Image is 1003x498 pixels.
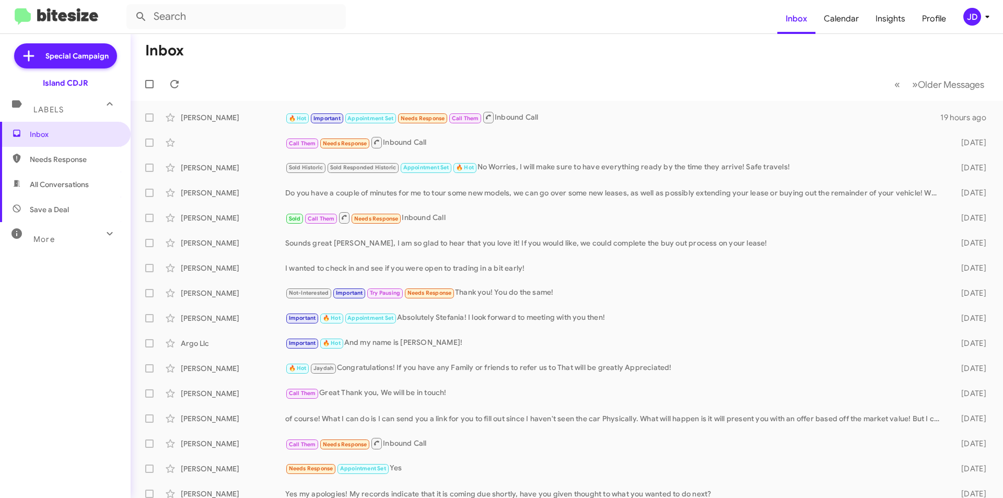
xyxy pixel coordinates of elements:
span: Needs Response [323,140,367,147]
span: Sold [289,215,301,222]
div: [PERSON_NAME] [181,438,285,449]
span: Needs Response [401,115,445,122]
span: 🔥 Hot [323,340,341,346]
div: [DATE] [944,188,995,198]
h1: Inbox [145,42,184,59]
span: Call Them [289,140,316,147]
span: Not-Interested [289,289,329,296]
div: Inbound Call [285,437,944,450]
div: Argo Llc [181,338,285,349]
span: Needs Response [354,215,399,222]
div: [DATE] [944,363,995,374]
span: Important [313,115,341,122]
div: [PERSON_NAME] [181,413,285,424]
a: Profile [914,4,954,34]
div: [DATE] [944,464,995,474]
span: 🔥 Hot [289,115,307,122]
span: « [894,78,900,91]
span: Needs Response [289,465,333,472]
div: I wanted to check in and see if you were open to trading in a bit early! [285,263,944,273]
a: Special Campaign [14,43,117,68]
div: Inbound Call [285,136,944,149]
div: [PERSON_NAME] [181,313,285,323]
div: No Worries, I will make sure to have everything ready by the time they arrive! Safe travels! [285,161,944,173]
span: 🔥 Hot [456,164,474,171]
div: Yes [285,462,944,474]
span: Important [336,289,363,296]
div: And my name is [PERSON_NAME]! [285,337,944,349]
div: [DATE] [944,313,995,323]
span: Save a Deal [30,204,69,215]
span: Jaydah [313,365,333,372]
span: Needs Response [407,289,452,296]
span: Needs Response [30,154,119,165]
input: Search [126,4,346,29]
span: Sold Historic [289,164,323,171]
span: Labels [33,105,64,114]
span: Call Them [452,115,479,122]
div: [PERSON_NAME] [181,288,285,298]
div: [DATE] [944,388,995,399]
div: Do you have a couple of minutes for me to tour some new models, we can go over some new leases, a... [285,188,944,198]
div: [DATE] [944,137,995,148]
div: [PERSON_NAME] [181,213,285,223]
div: [DATE] [944,413,995,424]
div: Sounds great [PERSON_NAME], I am so glad to hear that you love it! If you would like, we could co... [285,238,944,248]
div: [DATE] [944,163,995,173]
div: Inbound Call [285,111,940,124]
nav: Page navigation example [889,74,990,95]
div: Island CDJR [43,78,88,88]
div: [DATE] [944,263,995,273]
button: Previous [888,74,906,95]
span: Appointment Set [347,115,393,122]
span: » [912,78,918,91]
div: [DATE] [944,438,995,449]
span: Call Them [289,390,316,397]
div: [PERSON_NAME] [181,188,285,198]
span: Try Pausing [370,289,400,296]
span: Older Messages [918,79,984,90]
a: Insights [867,4,914,34]
span: 🔥 Hot [289,365,307,372]
div: [DATE] [944,338,995,349]
span: Needs Response [323,441,367,448]
span: Call Them [289,441,316,448]
div: Great Thank you, We will be in touch! [285,387,944,399]
span: Special Campaign [45,51,109,61]
a: Calendar [815,4,867,34]
button: JD [954,8,992,26]
div: [DATE] [944,288,995,298]
span: Important [289,315,316,321]
span: Appointment Set [340,465,386,472]
span: Inbox [30,129,119,140]
span: More [33,235,55,244]
div: of course! What I can do is I can send you a link for you to fill out since I haven't seen the ca... [285,413,944,424]
div: [DATE] [944,238,995,248]
span: Appointment Set [403,164,449,171]
span: Call Them [308,215,335,222]
div: Inbound Call [285,211,944,224]
div: [PERSON_NAME] [181,112,285,123]
div: [PERSON_NAME] [181,263,285,273]
span: 🔥 Hot [323,315,341,321]
div: JD [963,8,981,26]
div: Thank you! You do the same! [285,287,944,299]
div: 19 hours ago [940,112,995,123]
span: Appointment Set [347,315,393,321]
a: Inbox [777,4,815,34]
span: Important [289,340,316,346]
div: Congratulations! If you have any Family or friends to refer us to That will be greatly Appreciated! [285,362,944,374]
span: Sold Responded Historic [330,164,396,171]
div: [PERSON_NAME] [181,238,285,248]
div: [DATE] [944,213,995,223]
button: Next [906,74,990,95]
span: All Conversations [30,179,89,190]
div: Absolutely Stefania! I look forward to meeting with you then! [285,312,944,324]
div: [PERSON_NAME] [181,363,285,374]
div: [PERSON_NAME] [181,464,285,474]
div: [PERSON_NAME] [181,388,285,399]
